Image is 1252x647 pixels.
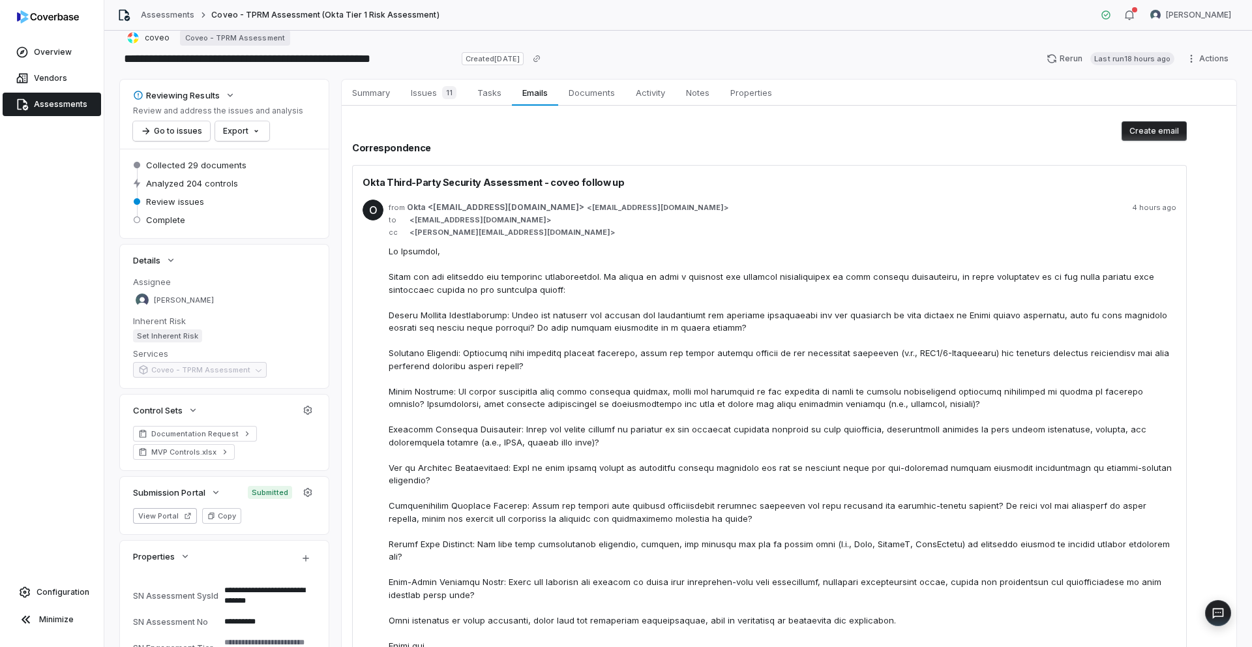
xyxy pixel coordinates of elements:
[389,203,402,213] span: from
[681,84,715,101] span: Notes
[146,159,246,171] span: Collected 29 documents
[1090,52,1174,65] span: Last run 18 hours ago
[129,481,225,504] button: Submission Portal
[133,404,183,416] span: Control Sets
[410,215,415,225] span: <
[133,617,219,627] div: SN Assessment No
[129,83,239,107] button: Reviewing Results
[129,545,194,568] button: Properties
[389,215,402,225] span: to
[725,84,777,101] span: Properties
[347,84,395,101] span: Summary
[1142,5,1239,25] button: Samuel Folarin avatar[PERSON_NAME]
[407,215,551,225] span: >
[133,508,197,524] button: View Portal
[363,175,624,189] span: Okta Third-Party Security Assessment - coveo follow up
[248,486,292,499] span: Submitted
[363,200,383,220] span: O
[5,607,98,633] button: Minimize
[133,487,205,498] span: Submission Portal
[415,215,546,225] span: [EMAIL_ADDRESS][DOMAIN_NAME]
[215,121,269,141] button: Export
[1150,10,1161,20] img: Samuel Folarin avatar
[1182,49,1236,68] button: Actions
[123,26,173,50] button: https://coveo.com/coveo
[352,141,1187,155] h2: Correspondence
[525,47,548,70] button: Copy link
[145,33,170,43] span: coveo
[136,293,149,307] img: Samuel Folarin avatar
[1039,49,1182,68] button: RerunLast run18 hours ago
[34,73,67,83] span: Vendors
[631,84,670,101] span: Activity
[133,444,235,460] a: MVP Controls.xlsx
[151,429,239,439] span: Documentation Request
[133,329,202,342] span: Set Inherent Risk
[462,52,523,65] span: Created [DATE]
[129,248,180,272] button: Details
[133,426,257,442] a: Documentation Request
[133,550,175,562] span: Properties
[592,203,724,213] span: [EMAIL_ADDRESS][DOMAIN_NAME]
[517,84,552,101] span: Emails
[202,508,241,524] button: Copy
[1122,121,1187,141] button: Create email
[406,83,462,102] span: Issues
[133,106,303,116] p: Review and address the issues and analysis
[3,67,101,90] a: Vendors
[17,10,79,23] img: logo-D7KZi-bG.svg
[407,202,728,213] span: >
[211,10,439,20] span: Coveo - TPRM Assessment (Okta Tier 1 Risk Assessment)
[34,99,87,110] span: Assessments
[34,47,72,57] span: Overview
[146,177,238,189] span: Analyzed 204 controls
[141,10,194,20] a: Assessments
[146,196,204,207] span: Review issues
[389,228,402,237] span: cc
[3,93,101,116] a: Assessments
[1166,10,1231,20] span: [PERSON_NAME]
[180,30,290,46] a: Coveo - TPRM Assessment
[407,228,615,237] span: >
[133,121,210,141] button: Go to issues
[415,228,610,237] span: [PERSON_NAME][EMAIL_ADDRESS][DOMAIN_NAME]
[151,447,216,457] span: MVP Controls.xlsx
[410,228,415,237] span: <
[442,86,456,99] span: 11
[133,276,316,288] dt: Assignee
[39,614,74,625] span: Minimize
[3,40,101,64] a: Overview
[154,295,214,305] span: [PERSON_NAME]
[1132,203,1176,213] span: 4 hours ago
[129,399,202,422] button: Control Sets
[133,254,160,266] span: Details
[133,89,220,101] div: Reviewing Results
[133,315,316,327] dt: Inherent Risk
[587,203,592,213] span: <
[472,84,507,101] span: Tasks
[563,84,620,101] span: Documents
[37,587,89,597] span: Configuration
[146,214,185,226] span: Complete
[407,202,584,213] span: Okta <[EMAIL_ADDRESS][DOMAIN_NAME]>
[133,348,316,359] dt: Services
[133,591,219,601] div: SN Assessment SysId
[5,580,98,604] a: Configuration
